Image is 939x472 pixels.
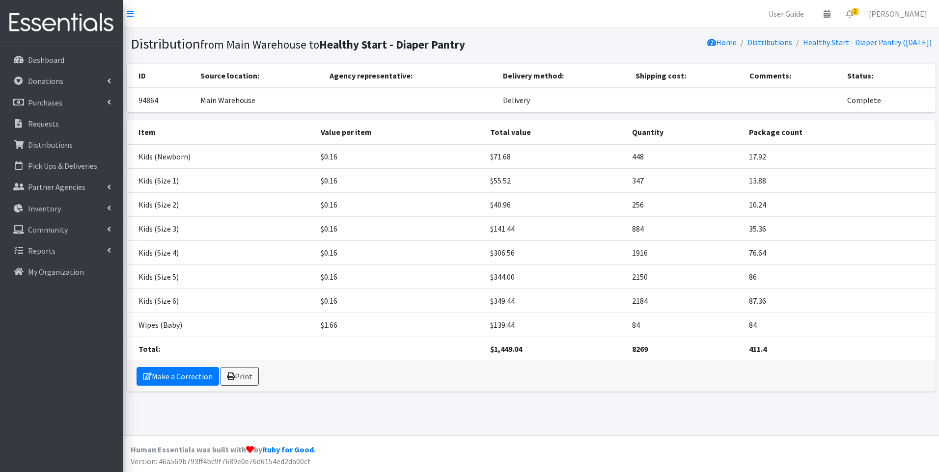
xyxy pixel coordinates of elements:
[4,241,119,261] a: Reports
[803,37,932,47] a: Healthy Start - Diaper Pantry ([DATE])
[324,64,497,88] th: Agency representative:
[861,4,935,24] a: [PERSON_NAME]
[626,216,743,240] td: 884
[490,344,522,354] strong: $1,449.04
[28,225,68,235] p: Community
[626,240,743,264] td: 1916
[497,64,630,88] th: Delivery method:
[852,8,858,15] span: 2
[743,168,936,192] td: 13.88
[315,313,485,337] td: $1.66
[4,177,119,197] a: Partner Agencies
[138,344,160,354] strong: Total:
[743,313,936,337] td: 84
[747,37,792,47] a: Distributions
[743,144,936,169] td: 17.92
[127,192,315,216] td: Kids (Size 2)
[743,192,936,216] td: 10.24
[4,220,119,239] a: Community
[626,168,743,192] td: 347
[484,240,626,264] td: $306.56
[4,114,119,133] a: Requests
[28,204,61,213] p: Inventory
[28,98,62,107] p: Purchases
[127,240,315,264] td: Kids (Size 4)
[319,37,465,52] b: Healthy Start - Diaper Pantry
[131,445,316,454] strong: Human Essentials was built with by .
[127,264,315,288] td: Kids (Size 5)
[4,199,119,218] a: Inventory
[484,192,626,216] td: $40.96
[28,161,97,171] p: Pick Ups & Deliveries
[315,240,485,264] td: $0.16
[127,313,315,337] td: Wipes (Baby)
[484,264,626,288] td: $344.00
[4,93,119,112] a: Purchases
[743,216,936,240] td: 35.36
[127,216,315,240] td: Kids (Size 3)
[127,288,315,313] td: Kids (Size 6)
[4,262,119,282] a: My Organization
[194,88,324,112] td: Main Warehouse
[626,313,743,337] td: 84
[632,344,648,354] strong: 8269
[743,240,936,264] td: 76.64
[743,288,936,313] td: 87.36
[4,156,119,176] a: Pick Ups & Deliveries
[28,76,63,86] p: Donations
[484,168,626,192] td: $55.52
[4,135,119,155] a: Distributions
[484,313,626,337] td: $139.44
[749,344,767,354] strong: 411.4
[497,88,630,112] td: Delivery
[315,216,485,240] td: $0.16
[841,88,936,112] td: Complete
[127,168,315,192] td: Kids (Size 1)
[4,71,119,91] a: Donations
[315,192,485,216] td: $0.16
[743,264,936,288] td: 86
[838,4,861,24] a: 2
[200,37,465,52] small: from Main Warehouse to
[4,50,119,70] a: Dashboard
[221,367,259,386] a: Print
[484,120,626,144] th: Total value
[194,64,324,88] th: Source location:
[484,288,626,313] td: $349.44
[841,64,936,88] th: Status:
[28,182,85,192] p: Partner Agencies
[630,64,744,88] th: Shipping cost:
[484,216,626,240] td: $141.44
[315,120,485,144] th: Value per item
[626,288,743,313] td: 2184
[137,367,219,386] a: Make a Correction
[131,456,310,466] span: Version: 46a569b793ff4bc9f7689e0e76d6154ed2da00cf
[626,120,743,144] th: Quantity
[707,37,737,47] a: Home
[127,144,315,169] td: Kids (Newborn)
[4,6,119,39] img: HumanEssentials
[127,88,195,112] td: 94864
[744,64,841,88] th: Comments:
[127,64,195,88] th: ID
[28,140,73,150] p: Distributions
[315,168,485,192] td: $0.16
[315,264,485,288] td: $0.16
[28,246,55,256] p: Reports
[626,264,743,288] td: 2150
[131,35,527,52] h1: Distribution
[315,144,485,169] td: $0.16
[743,120,936,144] th: Package count
[626,144,743,169] td: 448
[262,445,314,454] a: Ruby for Good
[28,267,84,277] p: My Organization
[626,192,743,216] td: 256
[315,288,485,313] td: $0.16
[28,119,59,129] p: Requests
[761,4,812,24] a: User Guide
[28,55,64,65] p: Dashboard
[484,144,626,169] td: $71.68
[127,120,315,144] th: Item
